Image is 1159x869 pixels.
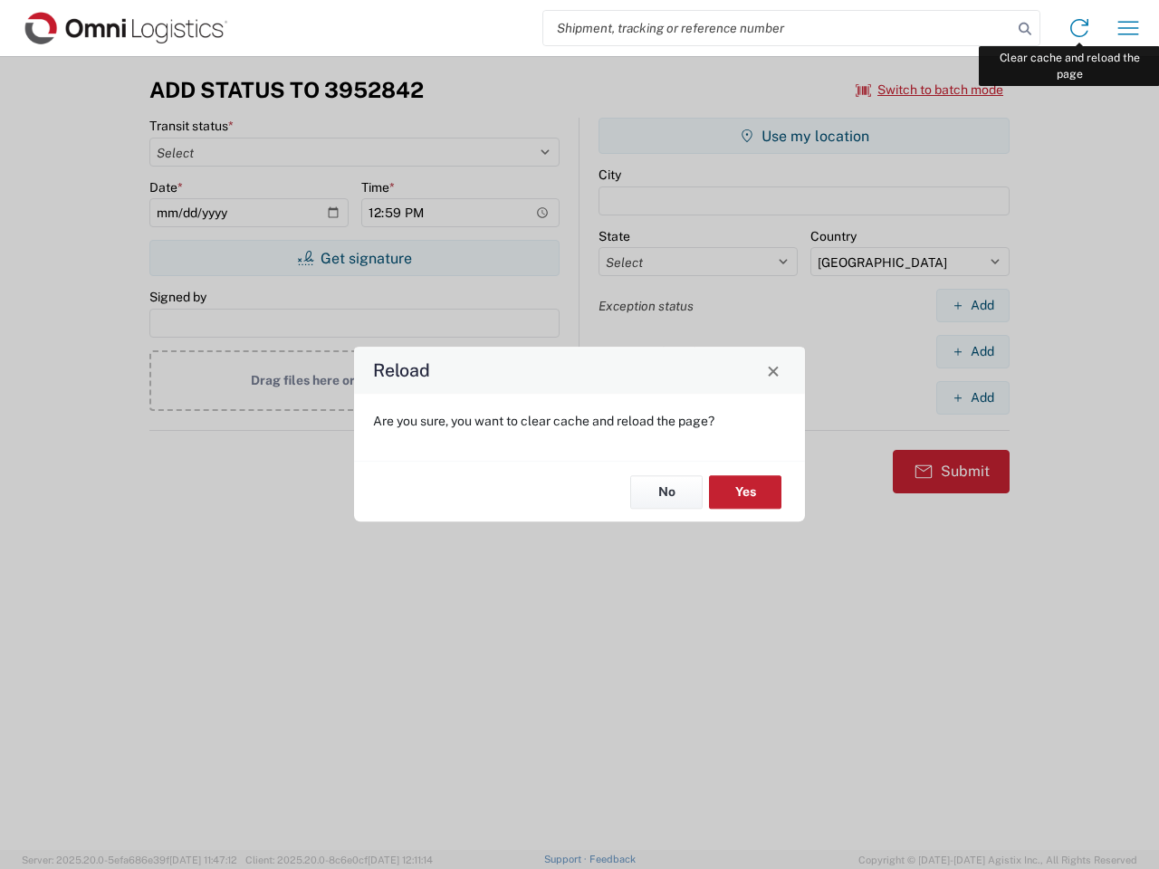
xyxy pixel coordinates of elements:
button: Close [761,358,786,383]
h4: Reload [373,358,430,384]
button: No [630,475,703,509]
input: Shipment, tracking or reference number [543,11,1012,45]
p: Are you sure, you want to clear cache and reload the page? [373,413,786,429]
button: Yes [709,475,781,509]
